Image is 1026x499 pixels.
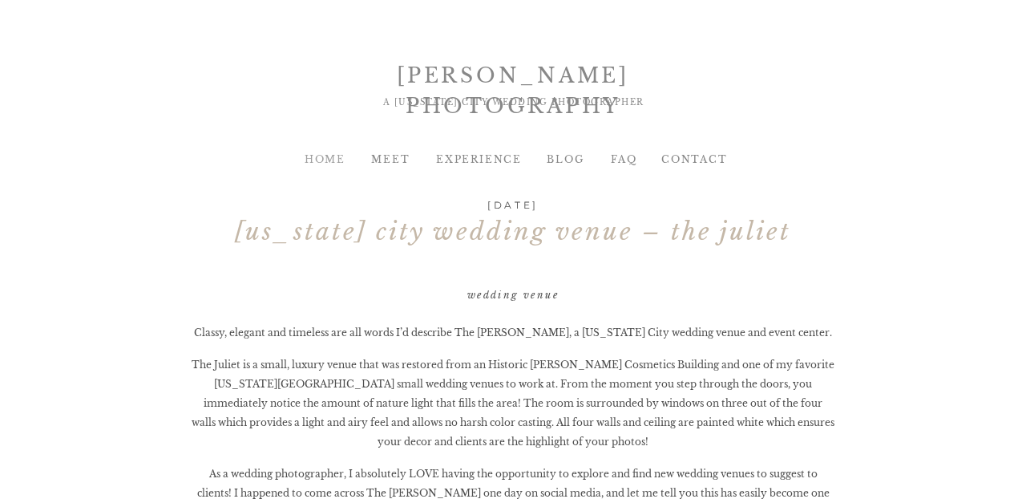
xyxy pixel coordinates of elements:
h2: [DATE] [433,201,592,210]
a: EXPERIENCE [436,152,501,167]
h2: [US_STATE] City Wedding Venue – The Juliet [111,217,915,283]
a: Wedding Venue [467,289,559,301]
a: Contact [661,152,726,167]
p: The Juliet is a small, luxury venue that was restored from an Historic [PERSON_NAME] Cosmetics Bu... [192,355,834,452]
a: BLOG [533,152,598,167]
p: Classy, elegant and timeless are all words I’d describe The [PERSON_NAME], a [US_STATE] City wedd... [192,323,834,343]
div: [PERSON_NAME] PHOTOGRAPHY [302,61,724,90]
a: HOME [293,152,357,167]
div: A [US_STATE] CITY WEDDING PHOTOGRAPHER [319,96,708,124]
a: MEET [358,152,423,167]
a: FAQ [592,152,656,167]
